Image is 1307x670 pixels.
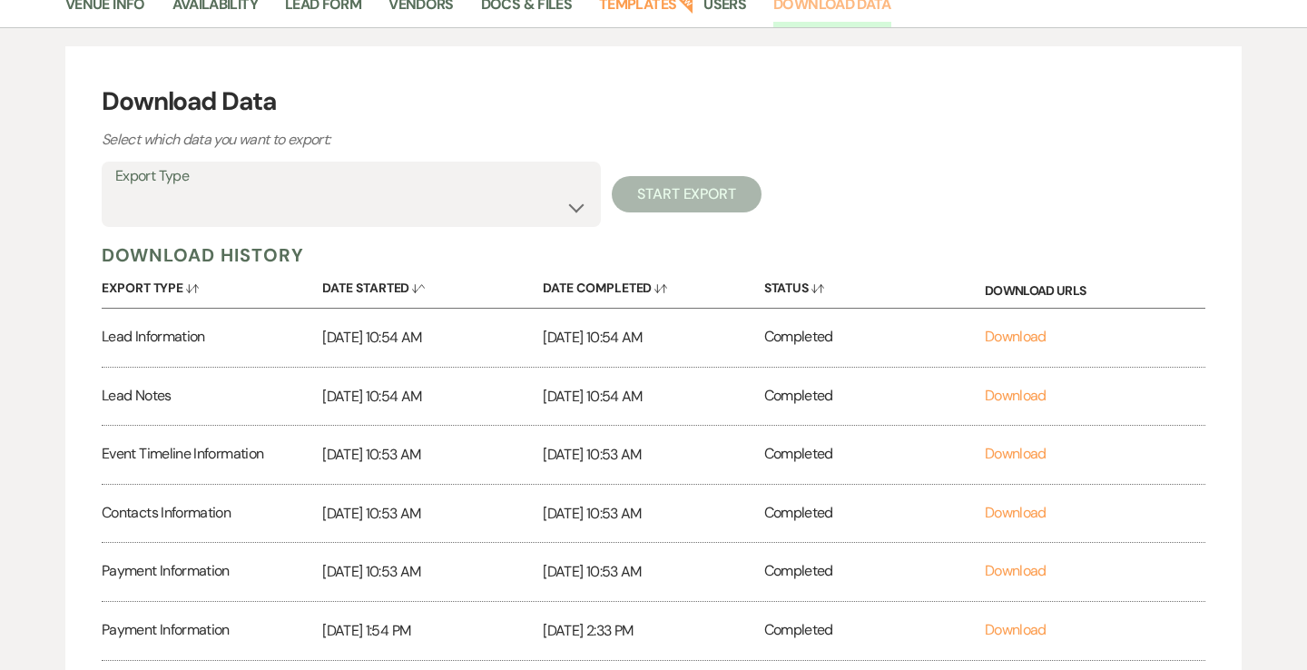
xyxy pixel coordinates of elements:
[322,619,543,643] p: [DATE] 1:54 PM
[764,309,985,367] div: Completed
[985,386,1047,405] a: Download
[764,485,985,543] div: Completed
[322,502,543,526] p: [DATE] 10:53 AM
[985,620,1047,639] a: Download
[102,267,322,302] button: Export Type
[322,443,543,467] p: [DATE] 10:53 AM
[764,267,985,302] button: Status
[985,444,1047,463] a: Download
[322,560,543,584] p: [DATE] 10:53 AM
[764,426,985,484] div: Completed
[115,163,587,190] label: Export Type
[102,128,737,152] p: Select which data you want to export:
[543,560,763,584] p: [DATE] 10:53 AM
[102,426,322,484] div: Event Timeline Information
[102,543,322,601] div: Payment Information
[543,267,763,302] button: Date Completed
[322,326,543,350] p: [DATE] 10:54 AM
[612,176,762,212] button: Start Export
[322,267,543,302] button: Date Started
[985,503,1047,522] a: Download
[102,602,322,660] div: Payment Information
[102,83,1205,121] h3: Download Data
[543,326,763,350] p: [DATE] 10:54 AM
[102,368,322,426] div: Lead Notes
[102,485,322,543] div: Contacts Information
[543,619,763,643] p: [DATE] 2:33 PM
[543,502,763,526] p: [DATE] 10:53 AM
[985,267,1205,308] div: Download URLs
[764,368,985,426] div: Completed
[102,309,322,367] div: Lead Information
[543,385,763,409] p: [DATE] 10:54 AM
[764,602,985,660] div: Completed
[543,443,763,467] p: [DATE] 10:53 AM
[102,243,1205,267] h5: Download History
[764,543,985,601] div: Completed
[322,385,543,409] p: [DATE] 10:54 AM
[985,327,1047,346] a: Download
[985,561,1047,580] a: Download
